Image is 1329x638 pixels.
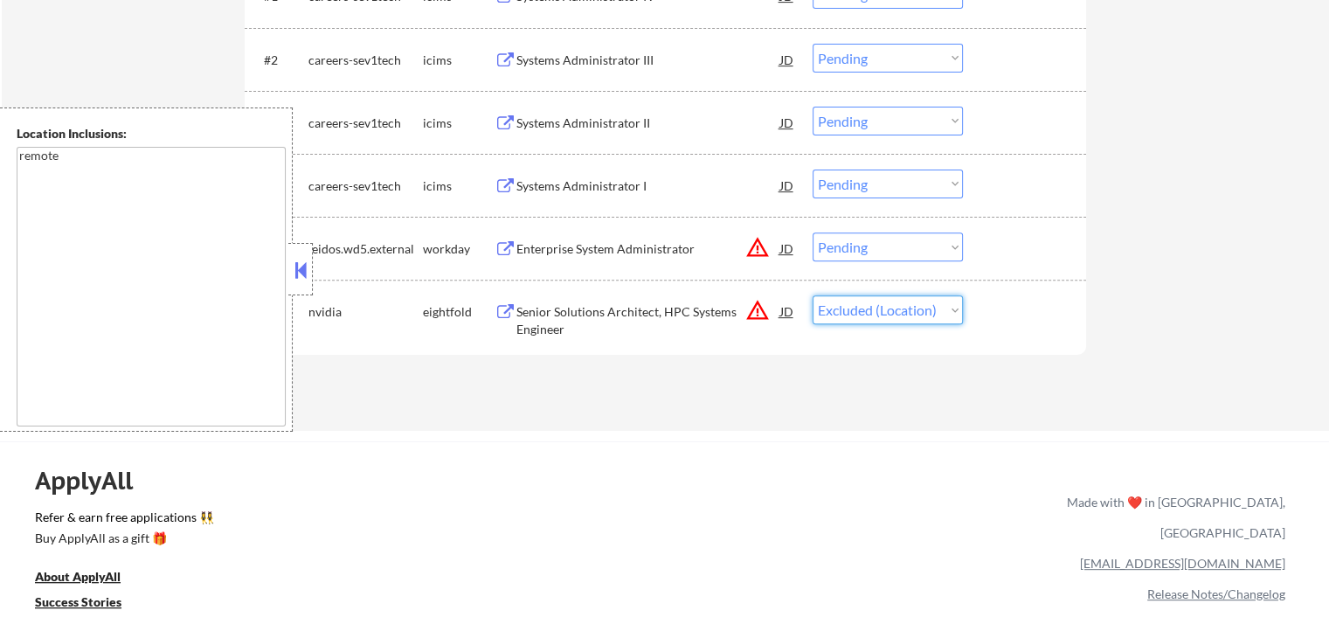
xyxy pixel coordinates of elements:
u: Success Stories [35,594,121,609]
div: Systems Administrator II [516,114,780,132]
div: ApplyAll [35,466,153,496]
div: careers-sev1tech [308,177,423,195]
div: Systems Administrator III [516,52,780,69]
a: About ApplyAll [35,568,145,590]
div: Senior Solutions Architect, HPC Systems Engineer [516,303,780,337]
div: nvidia [308,303,423,321]
div: JD [779,107,796,138]
div: workday [423,240,495,258]
a: Refer & earn free applications 👯‍♀️ [35,511,702,530]
button: warning_amber [745,235,770,260]
a: Success Stories [35,593,145,615]
div: Location Inclusions: [17,125,286,142]
div: Made with ❤️ in [GEOGRAPHIC_DATA], [GEOGRAPHIC_DATA] [1060,487,1285,548]
div: icims [423,177,495,195]
div: careers-sev1tech [308,52,423,69]
a: Release Notes/Changelog [1147,586,1285,601]
div: JD [779,170,796,201]
div: JD [779,295,796,327]
div: JD [779,44,796,75]
div: #2 [264,52,294,69]
u: About ApplyAll [35,569,121,584]
button: warning_amber [745,298,770,322]
div: Buy ApplyAll as a gift 🎁 [35,532,210,544]
div: icims [423,114,495,132]
a: Buy ApplyAll as a gift 🎁 [35,530,210,551]
div: eightfold [423,303,495,321]
div: icims [423,52,495,69]
div: careers-sev1tech [308,114,423,132]
div: Systems Administrator I [516,177,780,195]
div: leidos.wd5.external [308,240,423,258]
div: JD [779,232,796,264]
a: [EMAIL_ADDRESS][DOMAIN_NAME] [1080,556,1285,571]
div: Enterprise System Administrator [516,240,780,258]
